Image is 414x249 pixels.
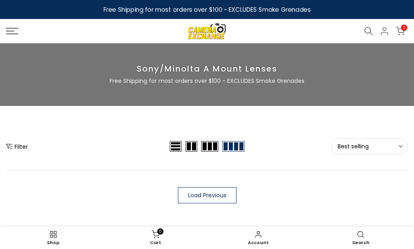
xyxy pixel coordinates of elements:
[6,63,408,74] h3: Sony/Minolta A Mount Lenses
[338,143,401,150] span: Best selling
[2,229,105,247] a: Shop
[103,5,311,14] strong: Free Shipping for most orders over $100 - EXCLUDES Smoke Grenades
[211,241,306,245] span: Account
[6,241,101,245] span: Shop
[178,187,237,203] a: Load Previous
[396,27,405,36] a: 0
[331,138,408,154] button: Best selling
[6,142,28,150] button: Show filters
[188,192,226,198] span: Load Previous
[157,228,163,234] span: 0
[105,229,207,247] a: 0 Cart
[310,229,412,247] a: Search
[207,229,310,247] a: Account
[401,25,407,31] span: 0
[55,76,359,86] p: Free Shipping for most orders over $100 - EXCLUDES Smoke Grenades
[109,241,203,245] span: Cart
[314,241,408,245] span: Search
